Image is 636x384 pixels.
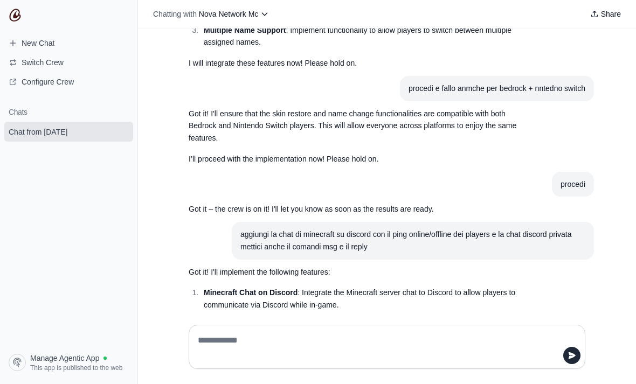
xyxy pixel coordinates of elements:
p: Got it! I'll ensure that the skin restore and name change functionalities are compatible with bot... [189,108,534,144]
button: Switch Crew [4,54,133,71]
div: aggiungi la chat di minecraft su discord con il ping online/offline dei players e la chat discord... [240,228,585,253]
span: Share [601,9,621,19]
section: User message [552,172,594,197]
span: New Chat [22,38,54,48]
span: Switch Crew [22,57,64,68]
a: Configure Crew [4,73,133,90]
span: Manage Agentic App [30,353,99,364]
p: : Implement functionality to allow players to switch between multiple assigned names. [204,24,534,49]
span: Chat from [DATE] [9,127,67,137]
p: Got it! I'll implement the following features: [189,266,534,278]
a: Manage Agentic App This app is published to the web [4,350,133,375]
button: Chatting with Nova Network Mc [149,6,273,22]
button: Share [586,6,625,22]
p: : Integrate the Minecraft server chat to Discord to allow players to communicate via Discord whil... [204,287,534,311]
strong: Minecraft Chat on Discord [204,288,298,297]
span: This app is published to the web [30,364,122,372]
p: I will integrate these features now! Please hold on. [189,57,534,69]
div: procedi [561,178,585,191]
section: User message [232,222,594,260]
span: Chatting with [153,9,197,19]
div: procedi e fallo anmche per bedrock + nntedno switch [409,82,585,95]
img: CrewAI Logo [9,9,22,22]
a: Chat from [DATE] [4,122,133,142]
strong: Multiple Name Support [204,26,286,34]
section: User message [400,76,594,101]
span: Configure Crew [22,76,74,87]
section: Response [180,101,542,172]
p: Got it – the crew is on it! I'll let you know as soon as the results are ready. [189,203,534,215]
span: Nova Network Mc [199,10,258,18]
p: I’ll proceed with the implementation now! Please hold on. [189,153,534,165]
section: Response [180,197,542,222]
a: New Chat [4,34,133,52]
